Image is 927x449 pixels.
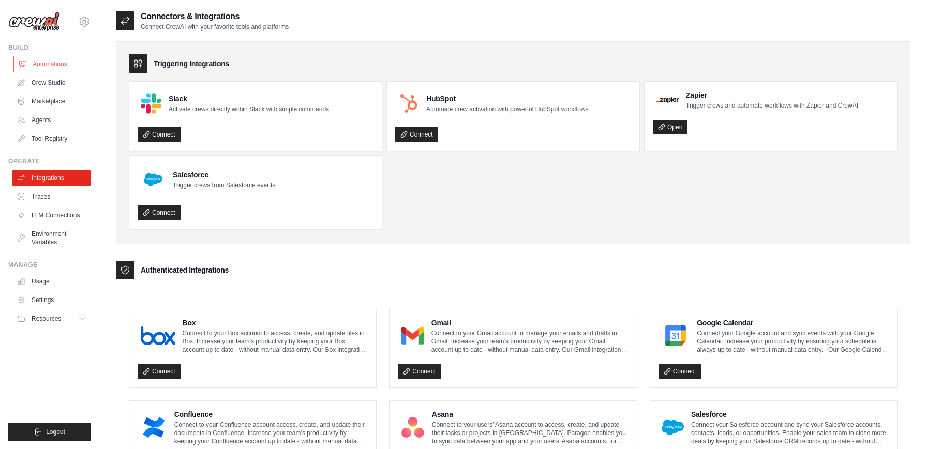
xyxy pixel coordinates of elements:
[141,23,289,31] p: Connect CrewAI with your favorite tools and platforms
[12,310,91,327] button: Resources
[697,329,889,354] p: Connect your Google account and sync events with your Google Calendar. Increase your productivity...
[653,120,687,134] a: Open
[8,157,91,166] div: Operate
[32,315,61,323] span: Resources
[426,94,588,104] h4: HubSpot
[141,417,167,438] img: Confluence Logo
[431,329,629,354] p: Connect to your Gmail account to manage your emails and drafts in Gmail. Increase your team’s pro...
[432,421,629,445] p: Connect to your users’ Asana account to access, create, and update their tasks or projects in [GE...
[12,273,91,290] a: Usage
[12,292,91,308] a: Settings
[401,325,424,346] img: Gmail Logo
[141,325,175,346] img: Box Logo
[662,417,684,438] img: Salesforce Logo
[686,90,858,100] h4: Zapier
[697,318,889,328] h4: Google Calendar
[12,93,91,110] a: Marketplace
[659,364,701,379] a: Connect
[401,417,424,438] img: Asana Logo
[691,409,889,420] h4: Salesforce
[174,409,368,420] h4: Confluence
[12,130,91,147] a: Tool Registry
[398,364,441,379] a: Connect
[432,409,629,420] h4: Asana
[169,105,329,113] p: Activate crews directly within Slack with simple commands
[398,93,419,114] img: HubSpot Logo
[8,423,91,441] button: Logout
[138,205,181,220] a: Connect
[141,93,161,114] img: Slack Logo
[431,318,629,328] h4: Gmail
[8,12,60,32] img: Logo
[138,364,181,379] a: Connect
[169,94,329,104] h4: Slack
[154,58,229,69] h3: Triggering Integrations
[686,101,858,110] p: Trigger crews and automate workflows with Zapier and CrewAI
[12,170,91,186] a: Integrations
[656,97,679,103] img: Zapier Logo
[46,428,65,436] span: Logout
[8,43,91,52] div: Build
[426,105,588,113] p: Automate crew activation with powerful HubSpot workflows
[12,74,91,91] a: Crew Studio
[141,265,229,275] h3: Authenticated Integrations
[395,127,438,142] a: Connect
[174,421,368,445] p: Connect to your Confluence account access, create, and update their documents in Confluence. Incr...
[138,127,181,142] a: Connect
[12,207,91,223] a: LLM Connections
[173,170,275,180] h4: Salesforce
[12,112,91,128] a: Agents
[662,325,690,346] img: Google Calendar Logo
[12,188,91,205] a: Traces
[8,261,91,269] div: Manage
[141,167,166,192] img: Salesforce Logo
[141,10,289,23] h2: Connectors & Integrations
[183,318,368,328] h4: Box
[173,181,275,189] p: Trigger crews from Salesforce events
[12,226,91,250] a: Environment Variables
[13,56,92,72] a: Automations
[691,421,889,445] p: Connect your Salesforce account and sync your Salesforce accounts, contacts, leads, or opportunit...
[183,329,368,354] p: Connect to your Box account to access, create, and update files in Box. Increase your team’s prod...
